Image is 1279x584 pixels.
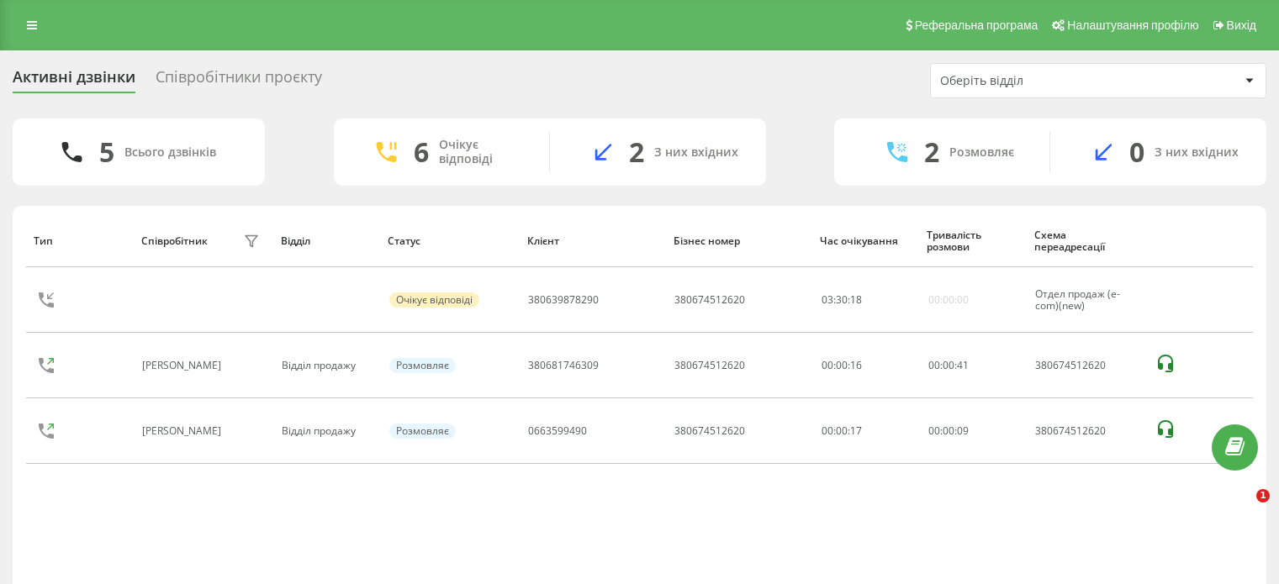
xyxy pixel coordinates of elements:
div: Розмовляє [949,145,1014,160]
div: Отдел продаж (e-com)(new) [1035,288,1136,313]
div: 00:00:17 [822,425,910,437]
div: Відділ продажу [282,425,370,437]
div: Очікує відповіді [439,138,524,166]
div: Очікує відповіді [389,292,479,308]
div: Час очікування [820,235,912,247]
span: 03 [822,292,833,307]
div: 380681746309 [528,360,599,371]
div: Клієнт [527,235,658,247]
div: Всього дзвінків [124,145,216,160]
span: Налаштування профілю [1067,18,1198,32]
div: З них вхідних [1155,145,1239,160]
div: Активні дзвінки [13,68,135,94]
span: 00 [943,424,954,438]
div: 380674512620 [674,294,745,306]
span: 00 [928,358,940,372]
div: 6 [414,136,429,168]
div: Бізнес номер [674,235,804,247]
div: Відділ продажу [282,360,370,371]
span: 1 [1256,489,1270,502]
div: 380639878290 [528,294,599,306]
div: Статус [388,235,510,247]
div: : : [928,360,969,371]
div: Відділ [281,235,373,247]
span: 30 [836,292,848,307]
span: 18 [850,292,862,307]
div: 0663599490 [528,425,587,437]
div: 380674512620 [674,425,745,437]
div: 2 [924,136,939,168]
div: 2 [629,136,644,168]
div: 380674512620 [674,360,745,371]
div: 380674512620 [1035,425,1136,437]
div: Схема переадресації [1034,229,1138,254]
div: Тип [34,235,125,247]
div: Розмовляє [389,424,456,439]
iframe: Intercom live chat [1222,489,1262,529]
div: Розмовляє [389,358,456,373]
div: 5 [99,136,114,168]
div: : : [822,294,862,306]
span: 00 [943,358,954,372]
div: Оберіть відділ [940,74,1141,88]
div: Співробітники проєкту [156,68,322,94]
div: З них вхідних [654,145,738,160]
div: 00:00:00 [928,294,969,306]
span: Реферальна програма [915,18,1039,32]
div: 380674512620 [1035,360,1136,371]
span: 41 [957,358,969,372]
span: Вихід [1227,18,1256,32]
div: [PERSON_NAME] [142,360,225,371]
div: 00:00:16 [822,360,910,371]
div: Тривалість розмови [927,229,1018,254]
div: 0 [1129,136,1144,168]
span: 09 [957,424,969,438]
div: [PERSON_NAME] [142,425,225,437]
div: : : [928,425,969,437]
div: Співробітник [141,235,208,247]
span: 00 [928,424,940,438]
